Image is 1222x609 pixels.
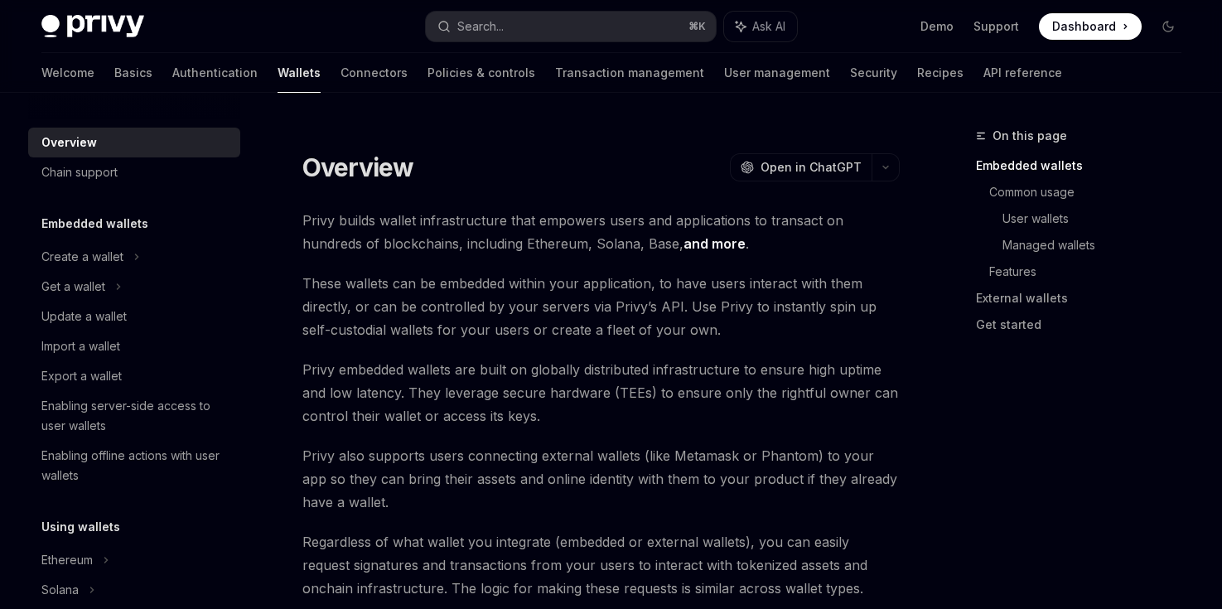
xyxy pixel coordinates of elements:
[976,152,1195,179] a: Embedded wallets
[28,391,240,441] a: Enabling server-side access to user wallets
[973,18,1019,35] a: Support
[555,53,704,93] a: Transaction management
[41,53,94,93] a: Welcome
[302,444,900,514] span: Privy also supports users connecting external wallets (like Metamask or Phantom) to your app so t...
[724,12,797,41] button: Ask AI
[41,550,93,570] div: Ethereum
[427,53,535,93] a: Policies & controls
[28,128,240,157] a: Overview
[1039,13,1142,40] a: Dashboard
[1155,13,1181,40] button: Toggle dark mode
[41,396,230,436] div: Enabling server-side access to user wallets
[41,247,123,267] div: Create a wallet
[28,302,240,331] a: Update a wallet
[41,307,127,326] div: Update a wallet
[976,312,1195,338] a: Get started
[989,259,1195,285] a: Features
[302,272,900,341] span: These wallets can be embedded within your application, to have users interact with them directly,...
[730,153,872,181] button: Open in ChatGPT
[41,133,97,152] div: Overview
[41,15,144,38] img: dark logo
[172,53,258,93] a: Authentication
[683,235,746,253] a: and more
[989,179,1195,205] a: Common usage
[278,53,321,93] a: Wallets
[41,277,105,297] div: Get a wallet
[28,441,240,491] a: Enabling offline actions with user wallets
[688,20,706,33] span: ⌘ K
[302,530,900,600] span: Regardless of what wallet you integrate (embedded or external wallets), you can easily request si...
[1002,205,1195,232] a: User wallets
[761,159,862,176] span: Open in ChatGPT
[28,157,240,187] a: Chain support
[993,126,1067,146] span: On this page
[850,53,897,93] a: Security
[41,162,118,182] div: Chain support
[41,517,120,537] h5: Using wallets
[41,336,120,356] div: Import a wallet
[457,17,504,36] div: Search...
[41,366,122,386] div: Export a wallet
[302,358,900,428] span: Privy embedded wallets are built on globally distributed infrastructure to ensure high uptime and...
[426,12,716,41] button: Search...⌘K
[752,18,785,35] span: Ask AI
[41,446,230,486] div: Enabling offline actions with user wallets
[983,53,1062,93] a: API reference
[920,18,954,35] a: Demo
[28,361,240,391] a: Export a wallet
[341,53,408,93] a: Connectors
[976,285,1195,312] a: External wallets
[1052,18,1116,35] span: Dashboard
[302,209,900,255] span: Privy builds wallet infrastructure that empowers users and applications to transact on hundreds o...
[41,214,148,234] h5: Embedded wallets
[302,152,414,182] h1: Overview
[1002,232,1195,259] a: Managed wallets
[114,53,152,93] a: Basics
[41,580,79,600] div: Solana
[917,53,964,93] a: Recipes
[724,53,830,93] a: User management
[28,331,240,361] a: Import a wallet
